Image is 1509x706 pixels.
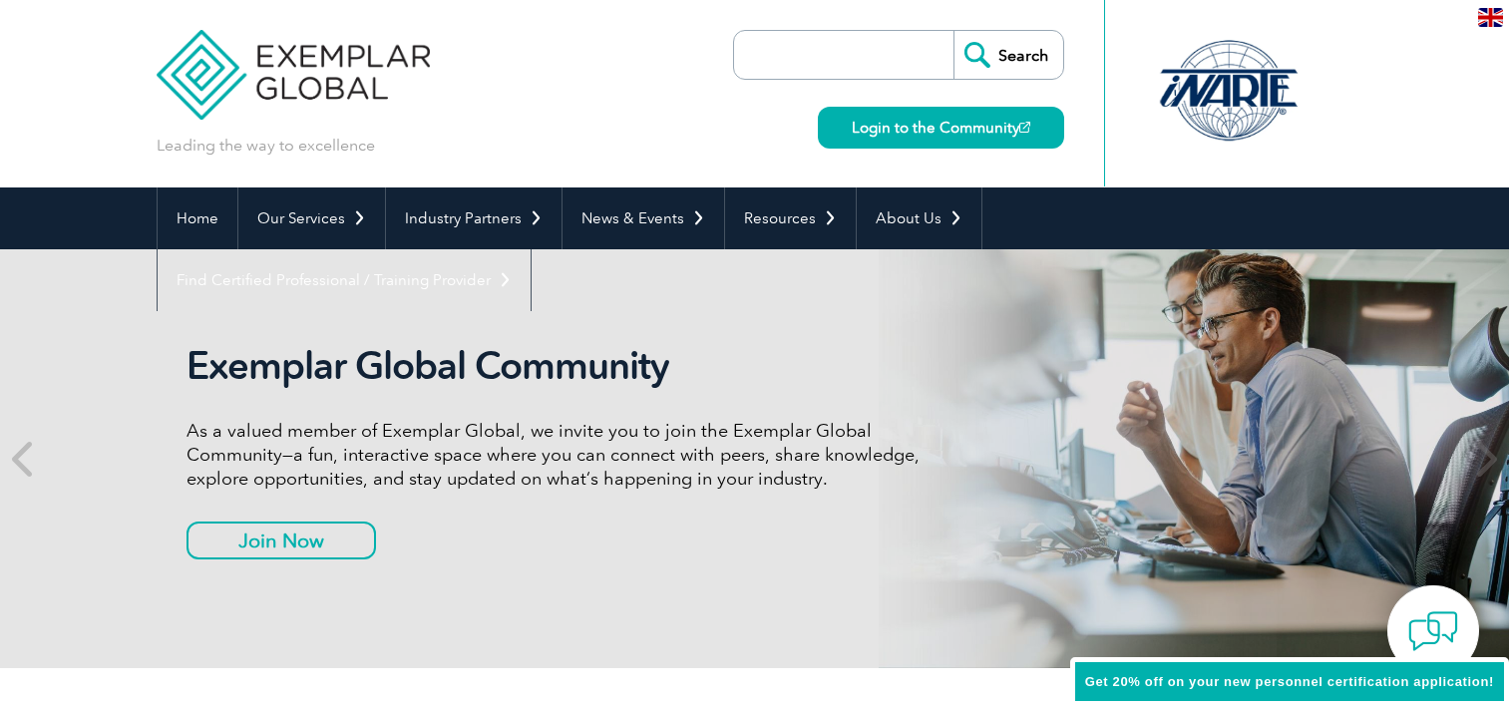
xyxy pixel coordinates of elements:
[725,187,856,249] a: Resources
[953,31,1063,79] input: Search
[386,187,562,249] a: Industry Partners
[818,107,1064,149] a: Login to the Community
[157,135,375,157] p: Leading the way to excellence
[158,249,531,311] a: Find Certified Professional / Training Provider
[158,187,237,249] a: Home
[563,187,724,249] a: News & Events
[1478,8,1503,27] img: en
[187,419,935,491] p: As a valued member of Exemplar Global, we invite you to join the Exemplar Global Community—a fun,...
[1019,122,1030,133] img: open_square.png
[857,187,981,249] a: About Us
[1085,674,1494,689] span: Get 20% off on your new personnel certification application!
[238,187,385,249] a: Our Services
[1408,606,1458,656] img: contact-chat.png
[187,343,935,389] h2: Exemplar Global Community
[187,522,376,559] a: Join Now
